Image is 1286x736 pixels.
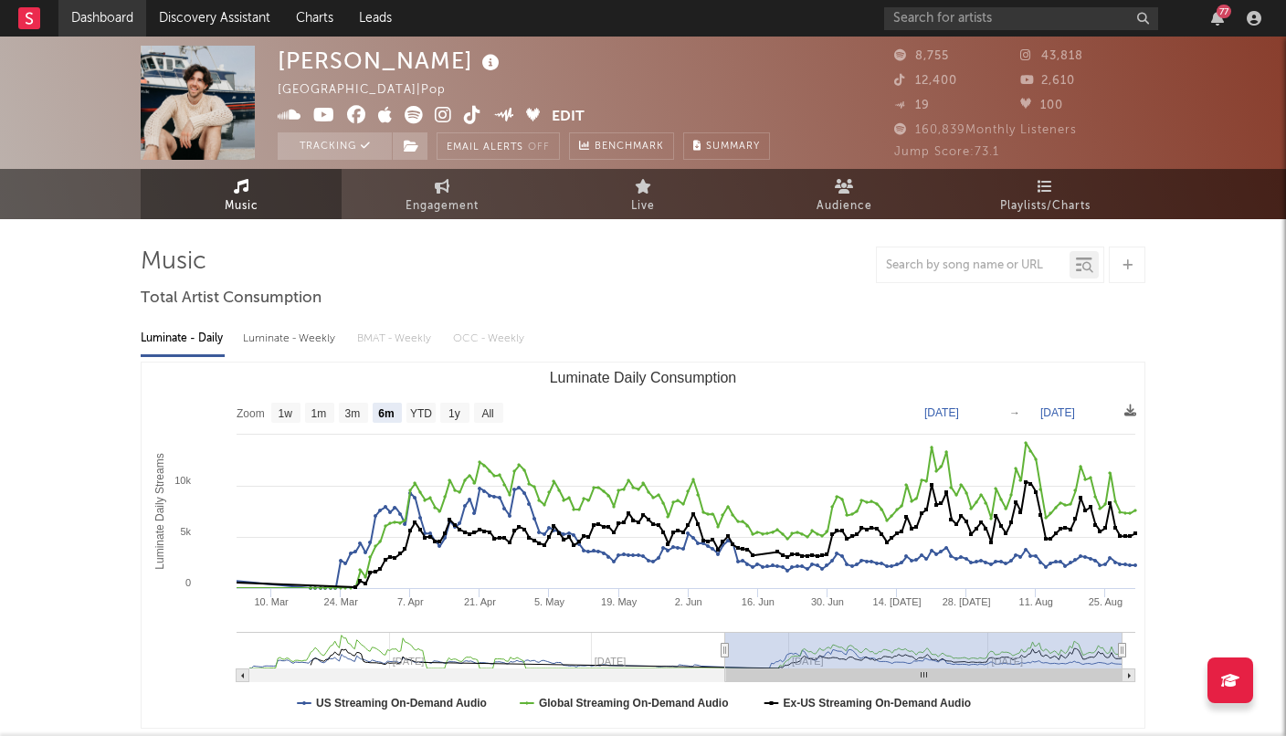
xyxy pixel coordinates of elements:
span: 8,755 [894,50,949,62]
svg: Luminate Daily Consumption [142,363,1144,728]
text: [DATE] [1040,406,1075,419]
text: 6m [378,407,394,420]
div: [GEOGRAPHIC_DATA] | Pop [278,79,467,101]
text: 28. [DATE] [943,596,991,607]
text: All [481,407,493,420]
text: 14. [DATE] [873,596,922,607]
a: Audience [743,169,944,219]
text: 24. Mar [324,596,359,607]
text: Luminate Daily Streams [153,453,166,569]
text: 21. Apr [464,596,496,607]
button: Email AlertsOff [437,132,560,160]
text: 16. Jun [742,596,775,607]
text: → [1009,406,1020,419]
span: 19 [894,100,930,111]
a: Music [141,169,342,219]
text: 11. Aug [1019,596,1053,607]
a: Benchmark [569,132,674,160]
a: Playlists/Charts [944,169,1145,219]
button: Tracking [278,132,392,160]
text: Ex-US Streaming On-Demand Audio [784,697,972,710]
span: Music [225,195,258,217]
span: Live [631,195,655,217]
span: Benchmark [595,136,664,158]
span: Playlists/Charts [1000,195,1091,217]
text: 10. Mar [254,596,289,607]
text: 10k [174,475,191,486]
text: YTD [410,407,432,420]
div: Luminate - Weekly [243,323,339,354]
span: Jump Score: 73.1 [894,146,999,158]
div: Luminate - Daily [141,323,225,354]
text: 30. Jun [811,596,844,607]
a: Live [543,169,743,219]
text: 19. May [601,596,638,607]
em: Off [528,142,550,152]
div: [PERSON_NAME] [278,46,504,76]
text: 1y [448,407,460,420]
text: 25. Aug [1089,596,1123,607]
button: Edit [552,106,585,129]
text: Global Streaming On-Demand Audio [539,697,729,710]
input: Search for artists [884,7,1158,30]
span: Summary [706,142,760,152]
span: Audience [817,195,872,217]
text: Zoom [237,407,265,420]
span: Total Artist Consumption [141,288,321,310]
text: [DATE] [924,406,959,419]
div: 77 [1217,5,1231,18]
text: 5. May [534,596,565,607]
text: US Streaming On-Demand Audio [316,697,487,710]
button: Summary [683,132,770,160]
span: 2,610 [1020,75,1075,87]
text: 3m [345,407,361,420]
span: 12,400 [894,75,957,87]
text: 1w [279,407,293,420]
span: 160,839 Monthly Listeners [894,124,1077,136]
text: 1m [311,407,327,420]
text: 0 [185,577,191,588]
button: 77 [1211,11,1224,26]
text: 5k [180,526,191,537]
span: 43,818 [1020,50,1083,62]
span: Engagement [406,195,479,217]
input: Search by song name or URL [877,258,1070,273]
a: Engagement [342,169,543,219]
text: 7. Apr [397,596,424,607]
text: 2. Jun [675,596,702,607]
text: Luminate Daily Consumption [550,370,737,385]
span: 100 [1020,100,1063,111]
